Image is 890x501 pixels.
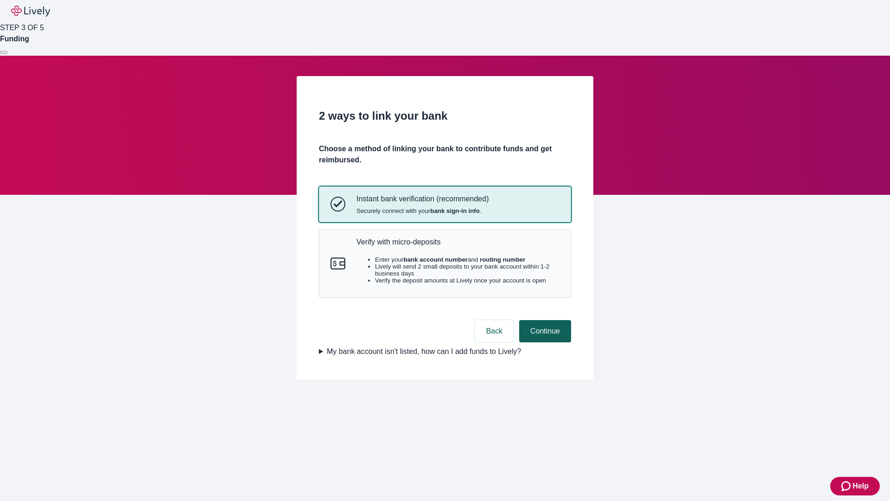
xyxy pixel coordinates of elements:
span: Securely connect with your . [356,207,489,214]
p: Verify with micro-deposits [356,238,559,246]
button: Back [475,320,514,342]
p: Instant bank verification (recommended) [356,194,489,203]
span: Help [852,481,869,492]
li: Verify the deposit amounts at Lively once your account is open [375,277,559,284]
svg: Micro-deposits [331,256,345,271]
h4: Choose a method of linking your bank to contribute funds and get reimbursed. [319,143,571,166]
li: Lively will send 2 small deposits to your bank account within 1-2 business days [375,263,559,277]
strong: routing number [480,256,525,263]
button: Micro-depositsVerify with micro-depositsEnter yourbank account numberand routing numberLively wil... [319,230,571,298]
img: Lively [11,6,50,17]
strong: bank sign-in info [430,207,480,214]
button: Instant bank verificationInstant bank verification (recommended)Securely connect with yourbank si... [319,187,571,221]
summary: My bank account isn't listed, how can I add funds to Lively? [319,346,571,357]
svg: Instant bank verification [331,197,345,212]
button: Zendesk support iconHelp [830,477,880,495]
svg: Zendesk support icon [841,481,852,492]
li: Enter your and [375,256,559,263]
button: Continue [519,320,571,342]
h2: 2 ways to link your bank [319,108,571,124]
strong: bank account number [404,256,468,263]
